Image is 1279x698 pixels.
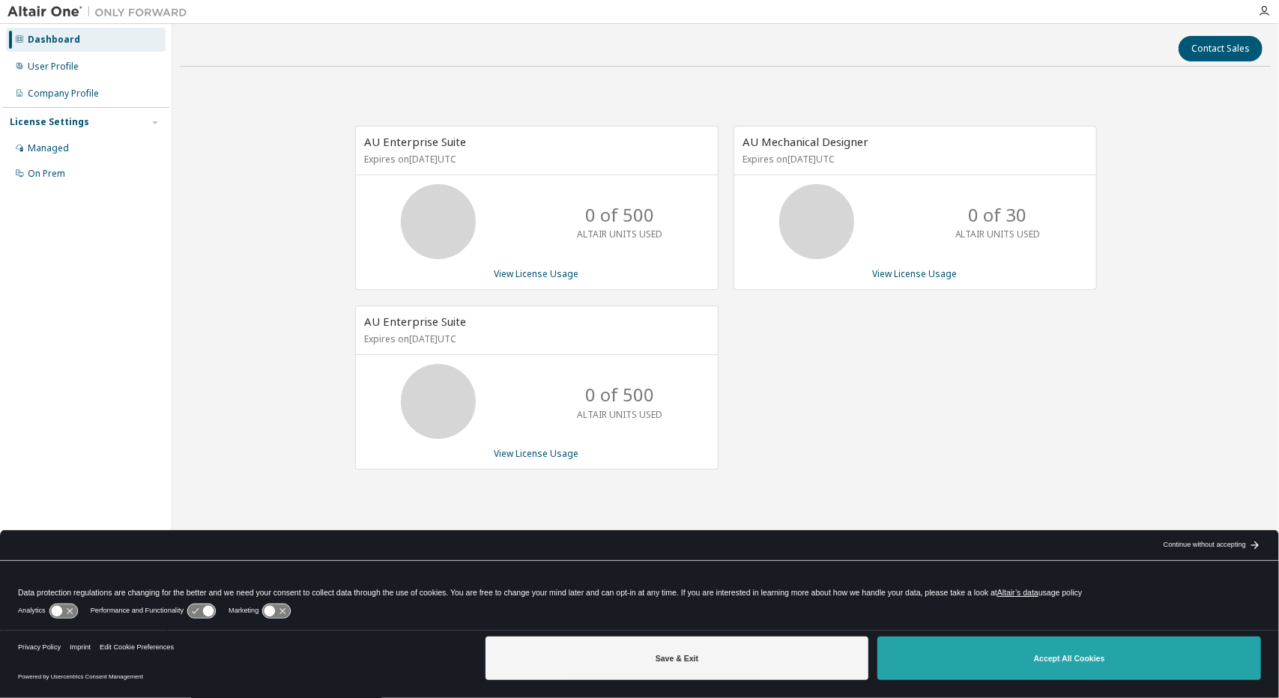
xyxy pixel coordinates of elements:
p: Expires on [DATE] UTC [365,153,705,166]
a: View License Usage [873,267,958,280]
div: License Settings [10,116,89,128]
p: Expires on [DATE] UTC [743,153,1083,166]
p: ALTAIR UNITS USED [577,408,662,421]
button: Contact Sales [1179,36,1263,61]
p: 0 of 30 [969,202,1027,228]
p: ALTAIR UNITS USED [577,228,662,240]
div: Dashboard [28,34,80,46]
div: On Prem [28,168,65,180]
p: 0 of 500 [585,382,654,407]
a: View License Usage [495,447,579,460]
div: Managed [28,142,69,154]
span: AU Mechanical Designer [743,134,869,149]
a: View License Usage [495,267,579,280]
div: User Profile [28,61,79,73]
img: Altair One [7,4,195,19]
div: Company Profile [28,88,99,100]
span: AU Enterprise Suite [365,314,467,329]
p: Expires on [DATE] UTC [365,333,705,345]
p: 0 of 500 [585,202,654,228]
p: ALTAIR UNITS USED [955,228,1041,240]
span: AU Enterprise Suite [365,134,467,149]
